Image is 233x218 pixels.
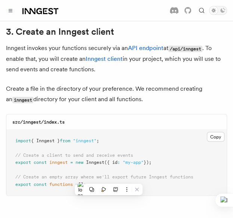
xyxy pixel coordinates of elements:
[207,132,224,141] button: Copy
[86,55,123,62] a: Inngest client
[70,159,73,165] span: =
[78,181,86,187] span: [];
[209,6,227,15] button: Toggle dark mode
[96,138,99,143] span: ;
[15,159,31,165] span: export
[15,152,133,158] span: // Create a client to send and receive events
[31,138,60,143] span: { Inngest }
[15,181,31,187] span: export
[6,27,114,37] a: 3. Create an Inngest client
[197,6,206,15] button: Find something...
[34,159,47,165] span: const
[15,138,31,143] span: import
[12,97,33,103] code: inngest
[15,174,193,179] span: // Create an empty array where we'll export future Inngest functions
[144,159,151,165] span: });
[6,84,227,105] p: Create a file in the directory of your preference. We recommend creating an directory for your cl...
[6,43,227,75] p: Inngest invokes your functions securely via an at . To enable that, you will create an in your pr...
[86,159,104,165] span: Inngest
[73,138,96,143] span: "inngest"
[49,181,73,187] span: functions
[76,181,78,187] span: =
[76,159,83,165] span: new
[49,159,68,165] span: inngest
[117,159,120,165] span: :
[34,181,47,187] span: const
[6,6,15,15] button: Toggle navigation
[60,138,70,143] span: from
[104,159,117,165] span: ({ id
[123,159,144,165] span: "my-app"
[128,44,163,52] a: API endpoint
[12,119,65,124] code: src/inngest/index.ts
[168,46,202,52] code: /api/inngest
